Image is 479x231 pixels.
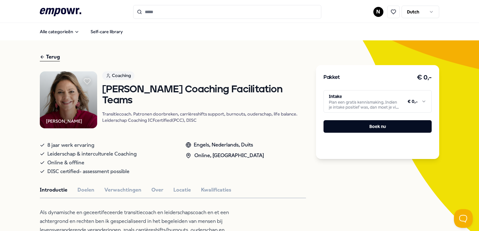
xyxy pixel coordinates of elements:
a: Coaching [102,71,306,82]
span: DISC certified- assessment possible [47,167,129,176]
button: Verwachtingen [104,186,141,194]
button: Introductie [40,186,67,194]
button: N [373,7,383,17]
h3: € 0,- [417,73,432,83]
button: Over [151,186,163,194]
div: Engels, Nederlands, Duits [186,141,264,149]
a: Self-care library [86,25,128,38]
iframe: Help Scout Beacon - Open [454,209,473,228]
button: Boek nu [324,120,431,133]
img: Product Image [40,71,97,129]
span: Leiderschap & interculturele Coaching [47,150,137,158]
button: Doelen [77,186,94,194]
span: Online & offline [47,158,84,167]
span: 8 jaar werk ervaring [47,141,94,150]
h1: [PERSON_NAME] Coaching Facilitation Teams [102,84,306,106]
button: Locatie [173,186,191,194]
nav: Main [35,25,128,38]
div: [PERSON_NAME] [46,118,82,125]
button: Kwalificaties [201,186,231,194]
button: Alle categorieën [35,25,84,38]
div: Terug [40,53,60,61]
input: Search for products, categories or subcategories [133,5,321,19]
h3: Pakket [324,74,340,82]
p: Transitiecoach. Patronen doorbreken, carrièreshifts support, burnouts, ouderschap, life balance. ... [102,111,306,123]
div: Coaching [102,71,134,80]
div: Online, [GEOGRAPHIC_DATA] [186,151,264,160]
